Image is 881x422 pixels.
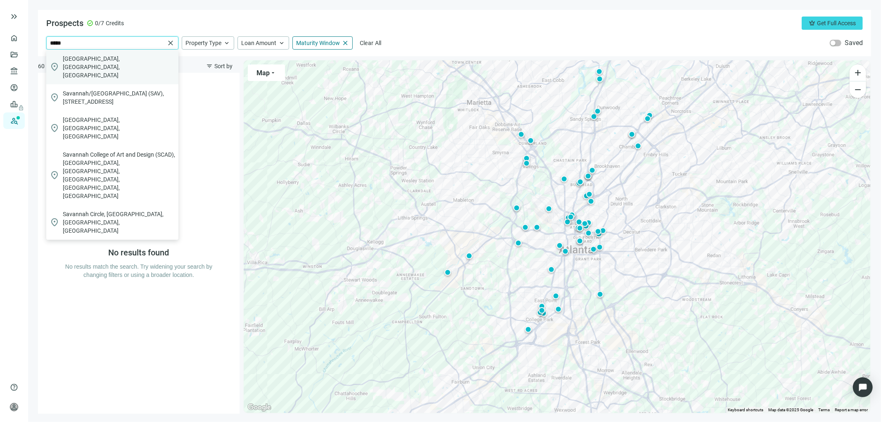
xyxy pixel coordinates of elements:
[10,403,18,411] span: person
[185,39,221,47] span: Property Type
[95,19,104,27] span: 0/7
[356,36,385,50] button: Clear All
[50,93,59,103] span: location_on
[853,377,873,397] div: Open Intercom Messenger
[853,68,863,78] span: add
[10,383,18,391] span: help
[296,39,340,47] span: Maturity Window
[63,150,175,200] span: Savannah College of Art and Design (SCAD), [GEOGRAPHIC_DATA], [GEOGRAPHIC_DATA], [GEOGRAPHIC_DATA...
[106,19,124,27] span: Credits
[63,55,175,79] span: [GEOGRAPHIC_DATA], [GEOGRAPHIC_DATA], [GEOGRAPHIC_DATA]
[817,20,856,26] span: Get Full Access
[835,408,868,412] a: Report a map error
[768,408,813,412] span: Map data ©2025 Google
[50,123,59,133] span: location_on
[166,39,175,47] span: close
[64,248,213,257] h5: No results found
[87,20,93,26] span: check_circle
[9,12,19,21] button: keyboard_double_arrow_right
[63,210,175,235] span: Savannah Circle, [GEOGRAPHIC_DATA], [GEOGRAPHIC_DATA], [GEOGRAPHIC_DATA]
[50,170,59,180] span: location_on
[214,63,233,69] span: Sort by
[46,18,83,28] span: Prospects
[65,263,212,278] span: No results match the search. Try widening your search by changing filters or using a broader loca...
[256,69,270,77] span: Map
[50,217,59,227] span: location_on
[63,89,175,106] span: Savannah/[GEOGRAPHIC_DATA] (SAV), [STREET_ADDRESS]
[853,85,863,95] span: remove
[206,63,213,69] span: filter_list
[50,62,59,72] span: location_on
[223,39,230,47] span: keyboard_arrow_up
[342,39,349,47] span: close
[241,39,276,47] span: Loan Amount
[38,62,65,70] span: 60 Results
[246,402,273,413] img: Google
[809,20,815,26] span: crown
[818,408,830,412] a: Terms (opens in new tab)
[728,407,763,413] button: Keyboard shortcuts
[63,116,175,141] span: [GEOGRAPHIC_DATA], [GEOGRAPHIC_DATA], [GEOGRAPHIC_DATA]
[248,64,285,81] button: Maparrow_drop_down
[802,17,863,30] button: crownGet Full Access
[360,40,382,46] span: Clear All
[246,402,273,413] a: Open this area in Google Maps (opens a new window)
[270,69,276,76] span: arrow_drop_down
[278,39,285,47] span: keyboard_arrow_up
[199,60,240,73] button: filter_listSort by
[845,39,863,47] label: Saved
